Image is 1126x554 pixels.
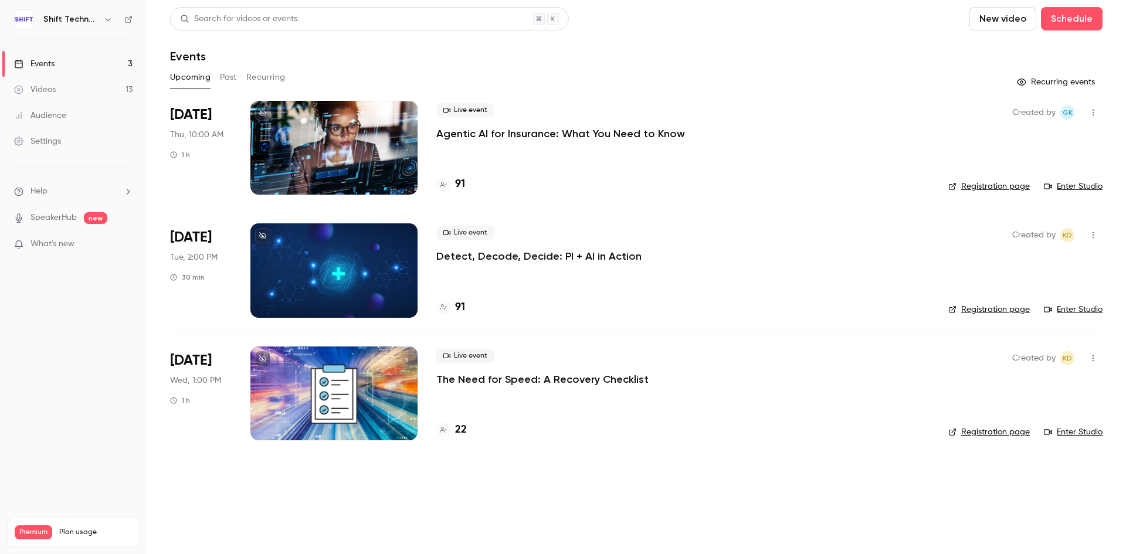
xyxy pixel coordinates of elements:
a: The Need for Speed: A Recovery Checklist [436,372,649,386]
h6: Shift Technology [43,13,99,25]
span: Premium [15,525,52,539]
span: Created by [1012,228,1056,242]
span: [DATE] [170,228,212,247]
span: Wed, 1:00 PM [170,375,221,386]
div: 1 h [170,396,190,405]
iframe: Noticeable Trigger [118,239,133,250]
a: 91 [436,176,465,192]
span: Kristen DeLuca [1060,228,1074,242]
span: What's new [30,238,74,250]
button: Past [220,68,237,87]
h4: 91 [455,176,465,192]
span: Live event [436,103,494,117]
span: Created by [1012,106,1056,120]
button: Recurring events [1012,73,1103,91]
span: Gaud KROTOFF [1060,106,1074,120]
button: Recurring [246,68,286,87]
button: Schedule [1041,7,1103,30]
a: Detect, Decode, Decide: PI + AI in Action [436,249,642,263]
a: Enter Studio [1044,304,1103,315]
span: Plan usage [59,528,132,537]
div: Videos [14,84,56,96]
a: Registration page [948,181,1030,192]
span: [DATE] [170,351,212,370]
a: SpeakerHub [30,212,77,224]
div: 30 min [170,273,205,282]
span: [DATE] [170,106,212,124]
h4: 91 [455,300,465,315]
span: Created by [1012,351,1056,365]
div: Sep 25 Thu, 10:00 AM (America/New York) [170,101,232,195]
span: Kristen DeLuca [1060,351,1074,365]
h4: 22 [455,422,467,438]
h1: Events [170,49,206,63]
span: Tue, 2:00 PM [170,251,218,263]
a: 91 [436,300,465,315]
div: Oct 8 Wed, 1:00 PM (America/New York) [170,346,232,440]
div: 1 h [170,150,190,159]
li: help-dropdown-opener [14,185,133,198]
span: GK [1063,106,1073,120]
a: Agentic AI for Insurance: What You Need to Know [436,127,685,141]
a: Enter Studio [1044,426,1103,438]
img: Shift Technology [15,10,33,29]
span: KD [1063,228,1072,242]
span: KD [1063,351,1072,365]
span: Help [30,185,48,198]
a: Registration page [948,426,1030,438]
span: Live event [436,226,494,240]
a: Enter Studio [1044,181,1103,192]
a: Registration page [948,304,1030,315]
div: Search for videos or events [180,13,297,25]
a: 22 [436,422,467,438]
button: Upcoming [170,68,211,87]
div: Audience [14,110,66,121]
div: Oct 7 Tue, 2:00 PM (America/New York) [170,223,232,317]
div: Settings [14,135,61,147]
div: Events [14,58,55,70]
span: Live event [436,349,494,363]
span: Thu, 10:00 AM [170,129,223,141]
button: New video [969,7,1036,30]
span: new [84,212,107,224]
